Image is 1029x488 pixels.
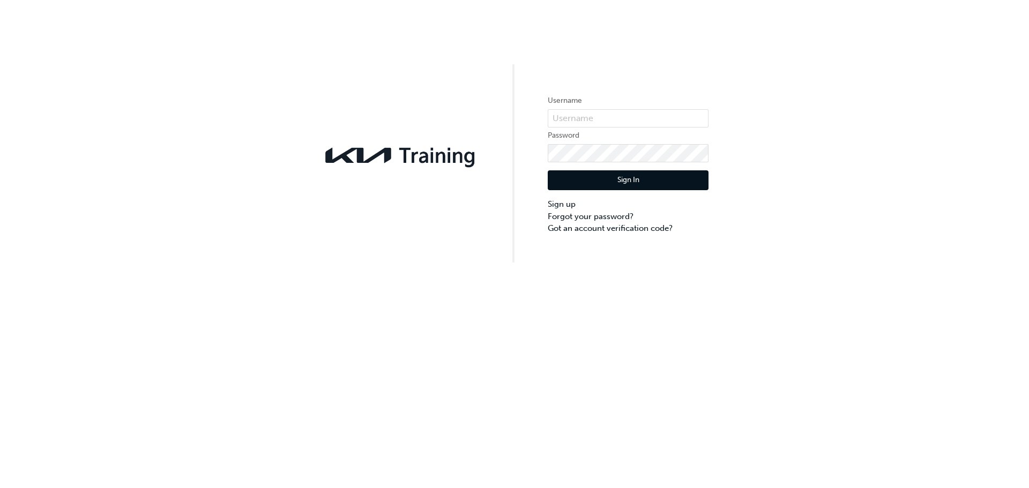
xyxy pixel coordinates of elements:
a: Got an account verification code? [548,222,709,235]
a: Sign up [548,198,709,211]
input: Username [548,109,709,127]
a: Forgot your password? [548,211,709,223]
label: Username [548,94,709,107]
img: kia-training [320,141,481,170]
button: Sign In [548,170,709,191]
label: Password [548,129,709,142]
